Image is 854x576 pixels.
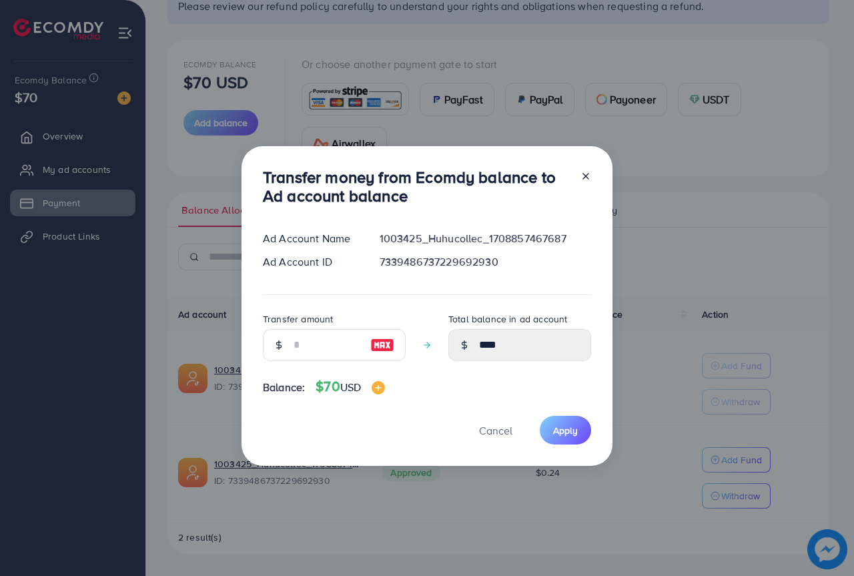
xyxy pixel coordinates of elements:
img: image [370,337,394,353]
h3: Transfer money from Ecomdy balance to Ad account balance [263,168,570,206]
div: Ad Account Name [252,231,369,246]
button: Cancel [462,416,529,445]
div: 1003425_Huhucollec_1708857467687 [369,231,602,246]
span: Apply [553,424,578,437]
span: USD [340,380,361,394]
h4: $70 [316,378,385,395]
label: Total balance in ad account [448,312,567,326]
div: 7339486737229692930 [369,254,602,270]
label: Transfer amount [263,312,333,326]
button: Apply [540,416,591,445]
img: image [372,381,385,394]
span: Cancel [479,423,512,438]
div: Ad Account ID [252,254,369,270]
span: Balance: [263,380,305,395]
